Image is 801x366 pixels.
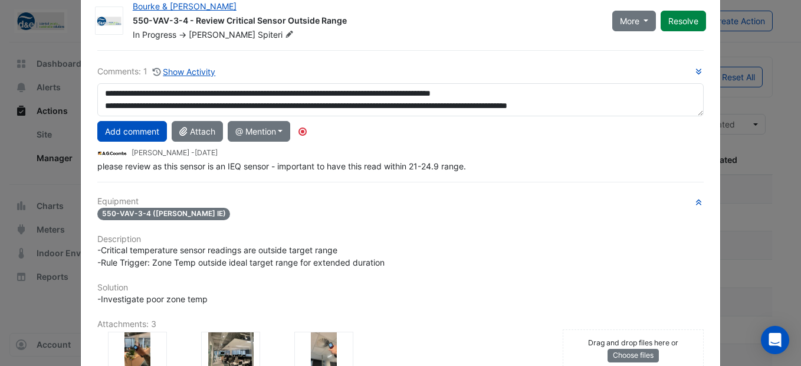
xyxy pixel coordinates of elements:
[97,121,167,142] button: Add comment
[133,1,237,11] a: Bourke & [PERSON_NAME]
[189,30,255,40] span: [PERSON_NAME]
[97,294,208,304] span: -Investigate poor zone temp
[297,126,308,137] div: Tooltip anchor
[97,197,704,207] h6: Equipment
[172,121,223,142] button: Attach
[179,30,186,40] span: ->
[97,319,704,329] h6: Attachments: 3
[228,121,291,142] button: @ Mention
[97,245,385,267] span: -Critical temperature sensor readings are outside target range -Rule Trigger: Zone Temp outside i...
[608,349,659,362] button: Choose files
[761,326,789,354] div: Open Intercom Messenger
[97,208,231,220] span: 550-VAV-3-4 ([PERSON_NAME] IE)
[96,15,123,27] img: D&E Air Conditioning
[661,11,706,31] button: Resolve
[195,148,218,157] span: 2025-09-18 14:22:07
[133,30,176,40] span: In Progress
[132,148,218,158] small: [PERSON_NAME] -
[97,283,704,293] h6: Solution
[258,29,296,41] span: Spiteri
[97,65,216,79] div: Comments: 1
[588,338,678,347] small: Drag and drop files here or
[152,65,216,79] button: Show Activity
[97,147,127,160] img: AG Coombs
[612,11,656,31] button: More
[97,234,704,244] h6: Description
[620,15,639,27] span: More
[97,161,466,171] span: please review as this sensor is an IEQ sensor - important to have this read within 21-24.9 range.
[133,15,598,29] div: 550-VAV-3-4 - Review Critical Sensor Outside Range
